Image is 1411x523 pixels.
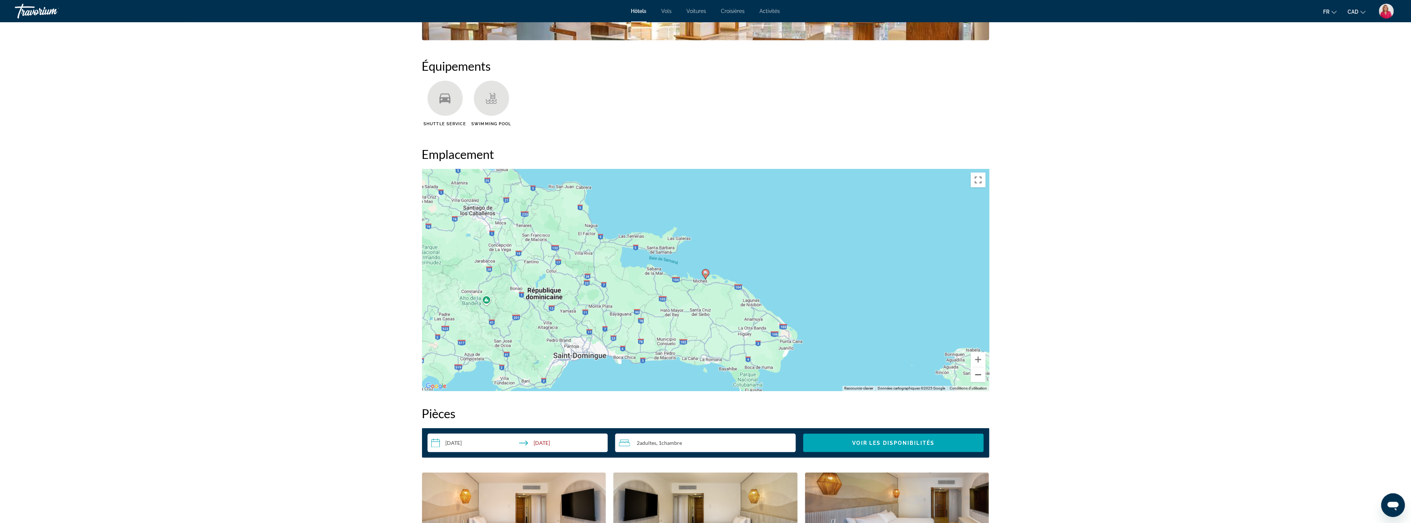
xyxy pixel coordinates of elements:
span: , 1 [656,440,682,446]
span: 2 [637,440,656,446]
a: Conditions d'utilisation (s'ouvre dans un nouvel onglet) [950,386,987,390]
a: Croisières [721,8,745,14]
h2: Équipements [422,59,989,73]
button: Zoom avant [971,352,986,367]
button: User Menu [1377,3,1396,19]
button: Voir les disponibilités [803,434,984,452]
button: Change language [1323,6,1337,17]
button: Check-in date: Nov 17, 2025 Check-out date: Nov 27, 2025 [428,434,608,452]
iframe: Bouton de lancement de la fenêtre de messagerie [1381,493,1405,517]
img: 2Q== [1379,4,1394,19]
span: Adultes [640,440,656,446]
span: Swimming Pool [471,121,511,126]
a: Ouvrir cette zone dans Google Maps (s'ouvre dans une nouvelle fenêtre) [424,382,448,391]
a: Vols [662,8,672,14]
span: fr [1323,9,1330,15]
a: Voitures [687,8,706,14]
a: Travorium [15,1,89,21]
button: Zoom arrière [971,367,986,382]
span: Chambre [662,440,682,446]
span: Shuttle Service [423,121,467,126]
img: Google [424,382,448,391]
a: Activités [760,8,780,14]
div: Search widget [428,434,984,452]
button: Basculer en plein écran [971,173,986,187]
span: Voir les disponibilités [852,440,934,446]
a: Hôtels [631,8,647,14]
button: Change currency [1348,6,1366,17]
span: Données cartographiques ©2025 Google [878,386,945,390]
h2: Pièces [422,406,989,421]
h2: Emplacement [422,147,989,161]
span: CAD [1348,9,1359,15]
button: Raccourcis-clavier [844,386,873,391]
button: Travelers: 2 adults, 0 children [615,434,796,452]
